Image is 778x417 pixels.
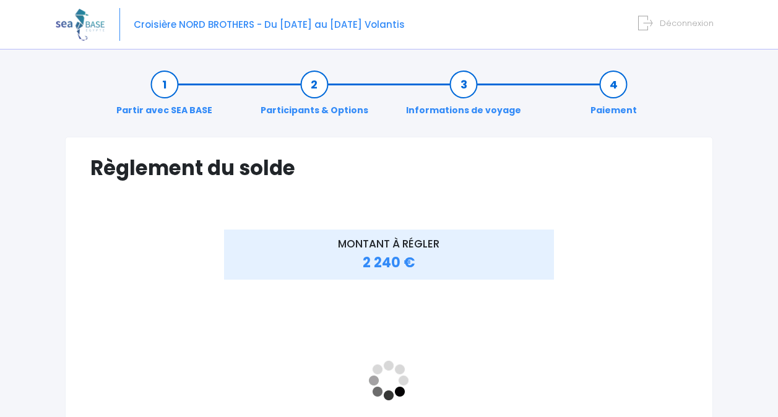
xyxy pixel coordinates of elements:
[584,78,643,117] a: Paiement
[660,17,714,29] span: Déconnexion
[254,78,374,117] a: Participants & Options
[363,253,415,272] span: 2 240 €
[134,18,405,31] span: Croisière NORD BROTHERS - Du [DATE] au [DATE] Volantis
[400,78,527,117] a: Informations de voyage
[338,236,439,251] span: MONTANT À RÉGLER
[90,156,688,180] h1: Règlement du solde
[110,78,218,117] a: Partir avec SEA BASE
